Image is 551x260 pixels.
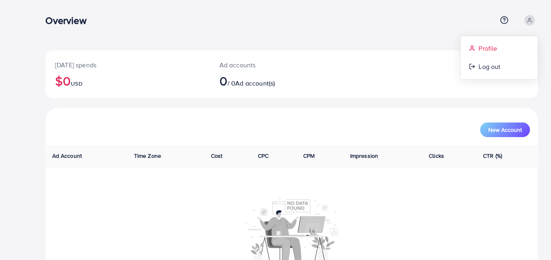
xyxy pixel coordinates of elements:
[55,73,200,88] h2: $0
[134,152,161,160] span: Time Zone
[219,71,228,90] span: 0
[55,60,200,70] p: [DATE] spends
[219,73,323,88] h2: / 0
[483,152,502,160] span: CTR (%)
[235,79,275,88] span: Ad account(s)
[303,152,315,160] span: CPM
[258,152,268,160] span: CPC
[488,127,522,133] span: New Account
[479,43,497,53] span: Profile
[211,152,223,160] span: Cost
[219,60,323,70] p: Ad accounts
[52,152,82,160] span: Ad Account
[429,152,444,160] span: Clicks
[480,122,530,137] button: New Account
[479,62,500,71] span: Log out
[45,15,93,26] h3: Overview
[350,152,379,160] span: Impression
[71,80,82,88] span: USD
